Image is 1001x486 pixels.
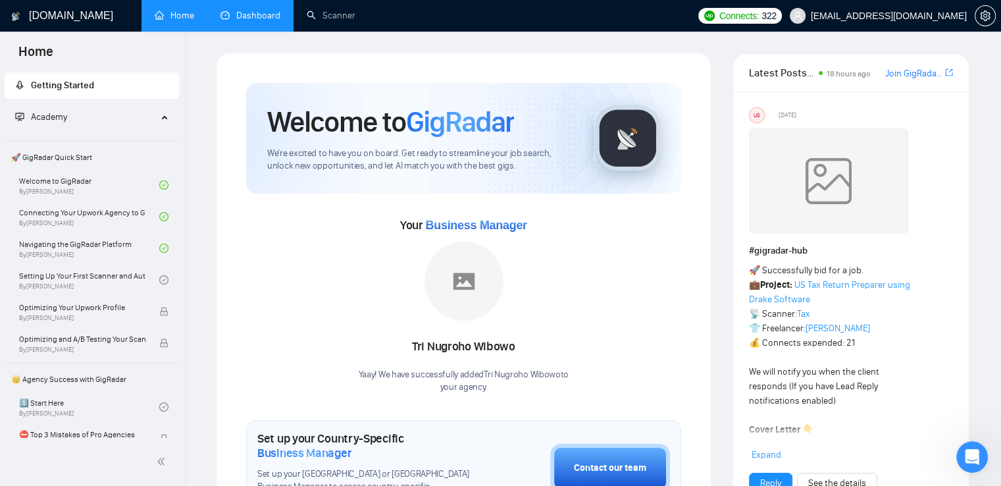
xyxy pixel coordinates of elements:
[8,42,64,70] span: Home
[425,219,526,232] span: Business Manager
[750,108,764,122] div: US
[31,111,67,122] span: Academy
[47,339,154,350] span: Rate your conversation
[885,67,942,81] a: Join GigRadar Slack Community
[19,333,145,346] span: Optimizing and A/B Testing Your Scanner for Better Results
[159,307,168,316] span: lock
[975,5,996,26] button: setting
[827,69,871,78] span: 18 hours ago
[47,290,154,301] span: Rate your conversation
[78,59,139,73] div: • 5 дн. назад
[15,144,41,170] img: Profile image for Mariia
[47,254,75,268] div: Mariia
[752,449,781,460] span: Expand
[155,10,194,21] a: homeHome
[797,308,810,319] a: Tax
[595,105,661,171] img: gigradar-logo.png
[257,431,484,460] h1: Set up your Country-Specific
[159,434,168,443] span: lock
[704,11,715,21] img: upwork-logo.png
[47,157,75,171] div: Mariia
[5,72,179,99] li: Getting Started
[47,108,75,122] div: Mariia
[750,128,908,234] img: weqQh+iSagEgQAAAABJRU5ErkJggg==
[220,10,280,21] a: dashboardDashboard
[945,67,953,78] span: export
[945,67,953,79] a: export
[749,65,815,81] span: Latest Posts from the GigRadar Community
[793,11,802,20] span: user
[176,365,263,418] button: Помощь
[307,10,355,21] a: searchScanner
[6,144,178,171] span: 🚀 GigRadar Quick Start
[424,242,503,321] img: placeholder.png
[359,336,569,358] div: Tri Nugroho Wibowo
[231,5,255,29] div: Закрыть
[406,104,514,140] span: GigRadar
[19,346,145,354] span: By [PERSON_NAME]
[15,95,41,121] img: Profile image for Mariia
[118,6,147,28] h1: Чат
[157,455,170,468] span: double-left
[24,398,63,407] span: Главная
[47,303,74,317] div: Nazar
[78,108,144,122] div: • 1 нед. назад
[956,441,988,473] iframe: Intercom live chat
[122,398,141,407] span: Чат
[15,192,41,219] img: Profile image for Mariia
[47,352,74,365] div: Nazar
[19,428,145,441] span: ⛔ Top 3 Mistakes of Pro Agencies
[760,279,792,290] strong: Project:
[359,381,569,394] p: your agency .
[15,80,24,90] span: rocket
[19,392,159,421] a: 1️⃣ Start HereBy[PERSON_NAME]
[51,301,213,327] button: Отправить сообщение
[257,446,351,460] span: Business Manager
[749,424,813,435] strong: Cover Letter 👇
[15,241,41,267] img: Profile image for Mariia
[47,205,75,219] div: Mariia
[267,104,514,140] h1: Welcome to
[267,148,573,173] span: We're excited to have you on board. Get ready to streamline your job search, unlock new opportuni...
[159,212,168,221] span: check-circle
[15,112,24,121] span: fund-projection-screen
[11,6,20,27] img: logo
[779,109,796,121] span: [DATE]
[19,171,159,200] a: Welcome to GigRadarBy[PERSON_NAME]
[19,265,159,294] a: Setting Up Your First Scanner and Auto-BidderBy[PERSON_NAME]
[574,461,646,475] div: Contact our team
[400,218,527,232] span: Your
[719,9,759,23] span: Connects:
[47,59,75,73] div: Mariia
[78,157,144,171] div: • 1 нед. назад
[806,323,870,334] a: [PERSON_NAME]
[159,180,168,190] span: check-circle
[88,365,175,418] button: Чат
[76,352,143,365] div: • 2 нед. назад
[199,398,239,407] span: Помощь
[159,244,168,253] span: check-circle
[31,80,94,91] span: Getting Started
[78,254,144,268] div: • 1 нед. назад
[159,402,168,412] span: check-circle
[159,275,168,284] span: check-circle
[359,369,569,394] div: Yaay! We have successfully added Tri Nugroho Wibowo to
[159,338,168,348] span: lock
[19,234,159,263] a: Navigating the GigRadar PlatformBy[PERSON_NAME]
[749,244,953,258] h1: # gigradar-hub
[6,366,178,392] span: 👑 Agency Success with GigRadar
[15,338,41,365] img: Profile image for Nazar
[975,11,996,21] a: setting
[19,202,159,231] a: Connecting Your Upwork Agency to GigRadarBy[PERSON_NAME]
[78,205,144,219] div: • 1 нед. назад
[761,9,776,23] span: 322
[15,290,41,316] img: Profile image for Nazar
[15,46,41,72] img: Profile image for Mariia
[749,279,910,305] a: US Tax Return Preparer using Drake Software
[19,301,145,314] span: Optimizing Your Upwork Profile
[15,111,67,122] span: Academy
[19,314,145,322] span: By [PERSON_NAME]
[975,11,995,21] span: setting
